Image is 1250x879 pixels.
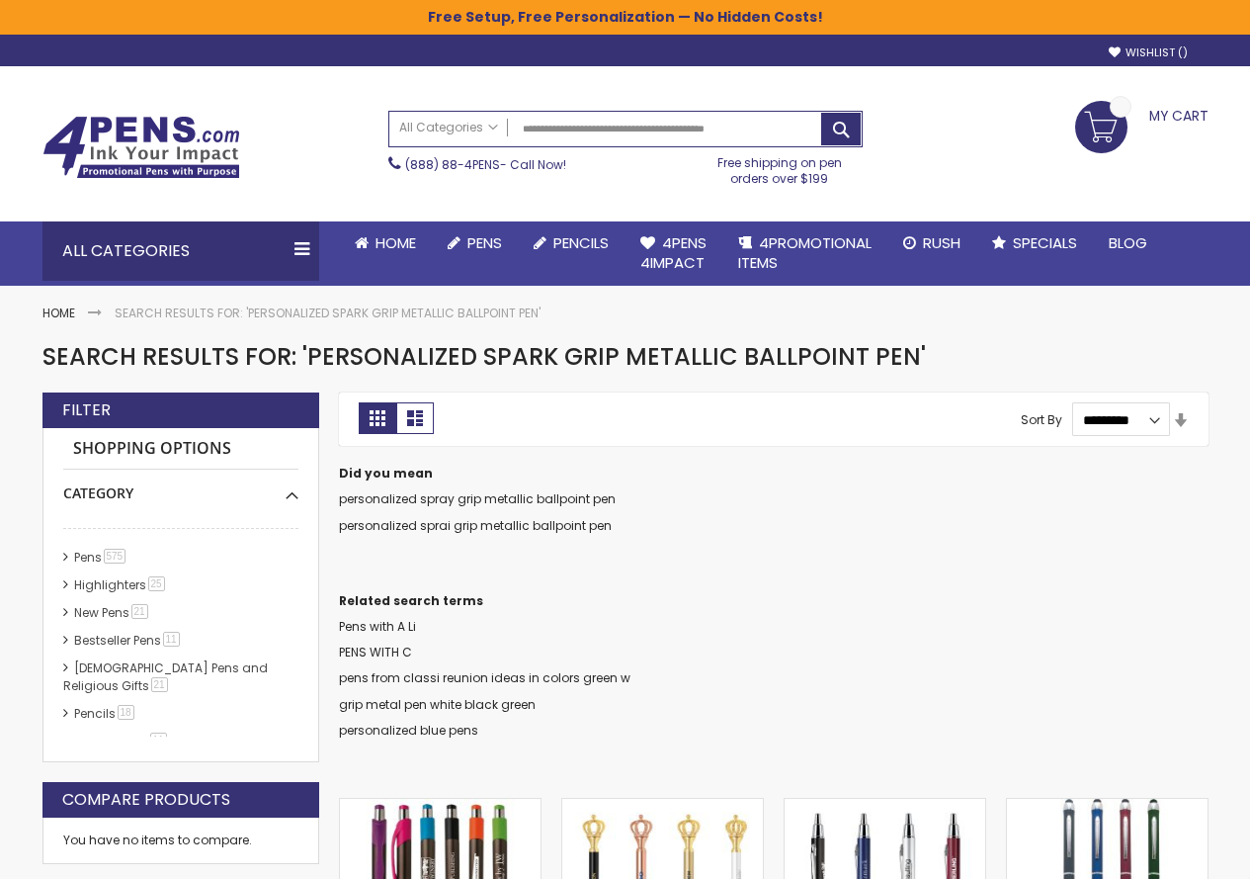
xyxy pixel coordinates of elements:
[976,221,1093,265] a: Specials
[339,221,432,265] a: Home
[467,232,502,253] span: Pens
[553,232,609,253] span: Pencils
[1109,45,1188,60] a: Wishlist
[339,696,536,713] a: grip metal pen white black green
[1093,221,1163,265] a: Blog
[163,632,180,647] span: 11
[640,232,707,273] span: 4Pens 4impact
[1021,411,1062,428] label: Sort By
[339,490,616,507] a: personalized spray grip metallic ballpoint pen
[69,705,141,722] a: Pencils18
[887,221,976,265] a: Rush
[738,232,872,273] span: 4PROMOTIONAL ITEMS
[150,733,167,747] span: 11
[115,305,541,321] strong: Search results for: 'Personalized Spark Grip Metallic Ballpoint Pen'
[518,221,625,265] a: Pencils
[359,402,396,434] strong: Grid
[104,549,126,564] span: 575
[62,789,230,811] strong: Compare Products
[1013,232,1077,253] span: Specials
[151,677,168,692] span: 21
[339,593,1208,609] dt: Related search terms
[405,156,500,173] a: (888) 88-4PENS
[340,798,541,815] a: Personalized Spark Grip Metallic Ballpoint Pen
[63,428,298,471] strong: Shopping Options
[339,466,1208,482] dt: Did you mean
[722,221,887,286] a: 4PROMOTIONALITEMS
[148,576,165,591] span: 25
[339,669,630,686] a: pens from classi reunion ideas in colors green w
[389,112,508,144] a: All Categories
[42,221,319,281] div: All Categories
[42,305,75,321] a: Home
[625,221,722,286] a: 4Pens4impact
[42,340,926,373] span: Search results for: 'Personalized Spark Grip Metallic Ballpoint Pen'
[339,517,612,534] a: personalized sprai grip metallic ballpoint pen
[69,733,174,749] a: hp-featured11
[339,722,478,739] a: personalized blue pens
[131,604,148,619] span: 21
[697,147,863,187] div: Free shipping on pen orders over $199
[1007,798,1208,815] a: Personalized Garland® USA Made Hefty Chrome Accents Matte Ballpoint Metal Twist Stylus Pen
[42,818,319,864] div: You have no items to compare.
[1109,232,1147,253] span: Blog
[399,120,498,135] span: All Categories
[63,470,298,503] div: Category
[69,604,155,621] a: New Pens21
[69,576,172,593] a: Highlighters25
[432,221,518,265] a: Pens
[405,156,566,173] span: - Call Now!
[63,659,268,694] a: [DEMOGRAPHIC_DATA] Pens and Religious Gifts21
[375,232,416,253] span: Home
[118,705,134,720] span: 18
[62,399,111,421] strong: Filter
[339,644,412,660] a: PENS WITH C
[562,798,763,815] a: Personalized Diamond Crusted Crown Metal Ballpoint Pen
[785,798,985,815] a: Custom Inca-8-II Ballpoint Click Action Metal Grip Pen with Silver Clip
[339,618,416,635] a: Pens with A Li
[42,116,240,179] img: 4Pens Custom Pens and Promotional Products
[69,632,187,649] a: Bestseller Pens11
[69,549,133,566] a: Pens575
[923,232,960,253] span: Rush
